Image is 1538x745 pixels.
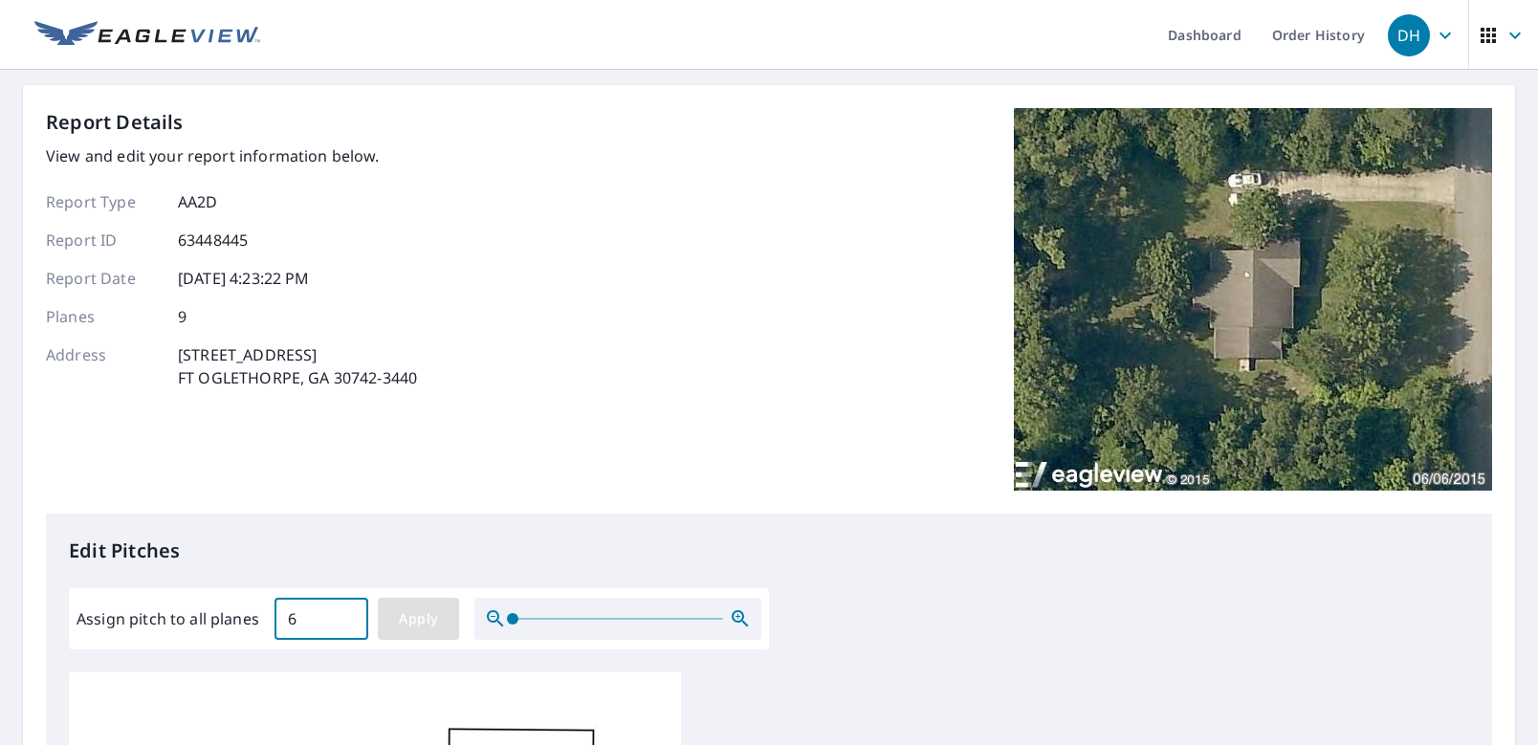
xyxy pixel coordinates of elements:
label: Assign pitch to all planes [77,607,259,630]
p: Report Date [46,267,161,290]
p: 9 [178,305,187,328]
p: Report Details [46,108,184,137]
button: Apply [378,598,459,640]
p: Report ID [46,229,161,252]
p: Address [46,343,161,389]
input: 00.0 [275,592,368,646]
p: [STREET_ADDRESS] FT OGLETHORPE, GA 30742-3440 [178,343,417,389]
p: Planes [46,305,161,328]
div: DH [1388,14,1430,56]
img: EV Logo [34,21,260,50]
span: Apply [393,607,444,631]
img: Top image [1014,108,1492,491]
p: Edit Pitches [69,537,1469,565]
p: Report Type [46,190,161,213]
p: 63448445 [178,229,248,252]
p: [DATE] 4:23:22 PM [178,267,310,290]
p: View and edit your report information below. [46,144,417,167]
p: AA2D [178,190,218,213]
